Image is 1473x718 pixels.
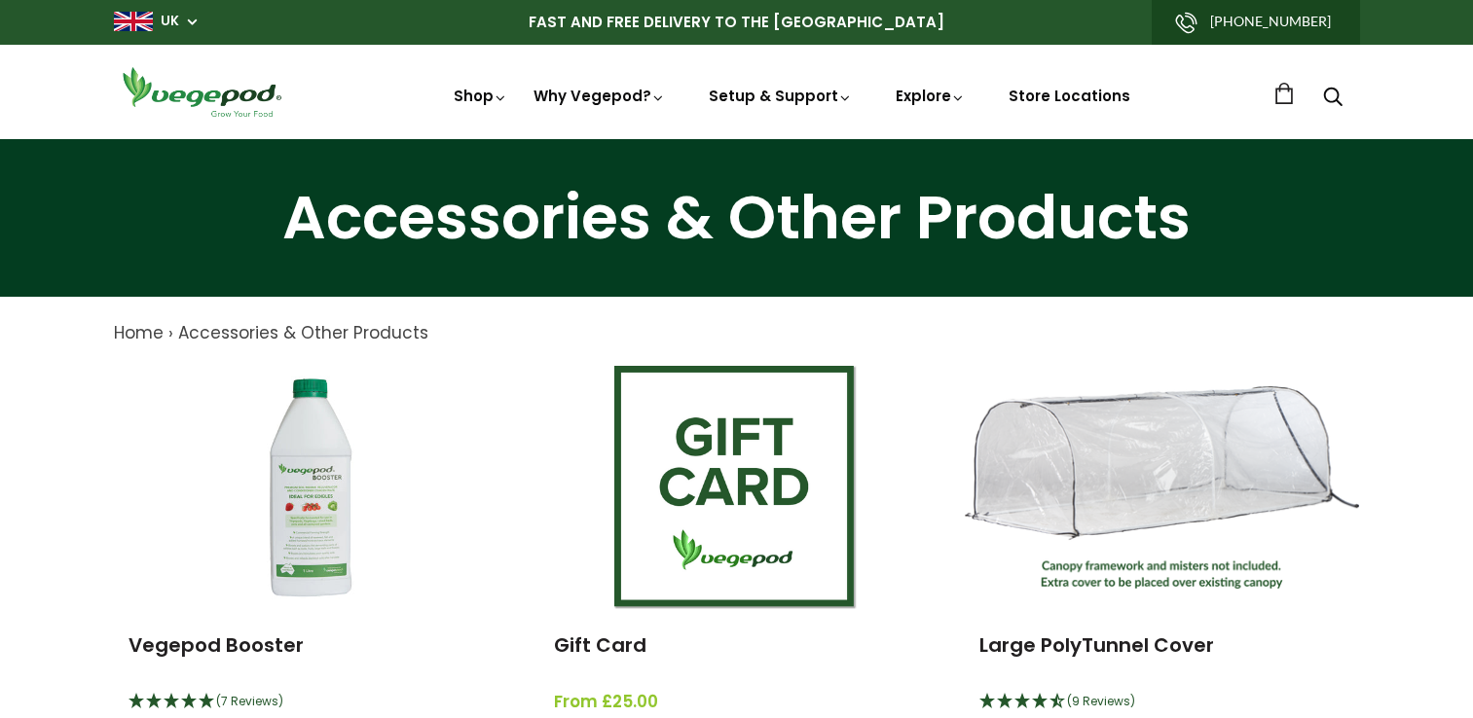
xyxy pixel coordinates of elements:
a: Large PolyTunnel Cover [979,631,1214,659]
a: Shop [454,86,508,106]
a: Home [114,321,164,344]
a: Setup & Support [709,86,853,106]
img: Vegepod [114,64,289,120]
span: From £25.00 [554,690,919,715]
span: › [168,321,173,344]
a: Gift Card [554,631,646,659]
span: (7 Reviews) [216,693,283,709]
div: 5 Stars - 7 Reviews [129,690,494,715]
nav: breadcrumbs [114,321,1360,346]
img: Large PolyTunnel Cover [965,386,1359,590]
a: Explore [896,86,966,106]
h1: Accessories & Other Products [24,188,1449,248]
div: 4.44 Stars - 9 Reviews [979,690,1344,715]
a: Store Locations [1009,86,1130,106]
a: Vegepod Booster [129,631,304,659]
span: (9 Reviews) [1067,693,1135,709]
img: Gift Card [614,366,858,609]
a: Accessories & Other Products [178,321,428,344]
a: UK [161,12,179,31]
a: Search [1323,89,1343,109]
img: gb_large.png [114,12,153,31]
img: Vegepod Booster [189,366,432,609]
a: Why Vegepod? [534,86,666,106]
